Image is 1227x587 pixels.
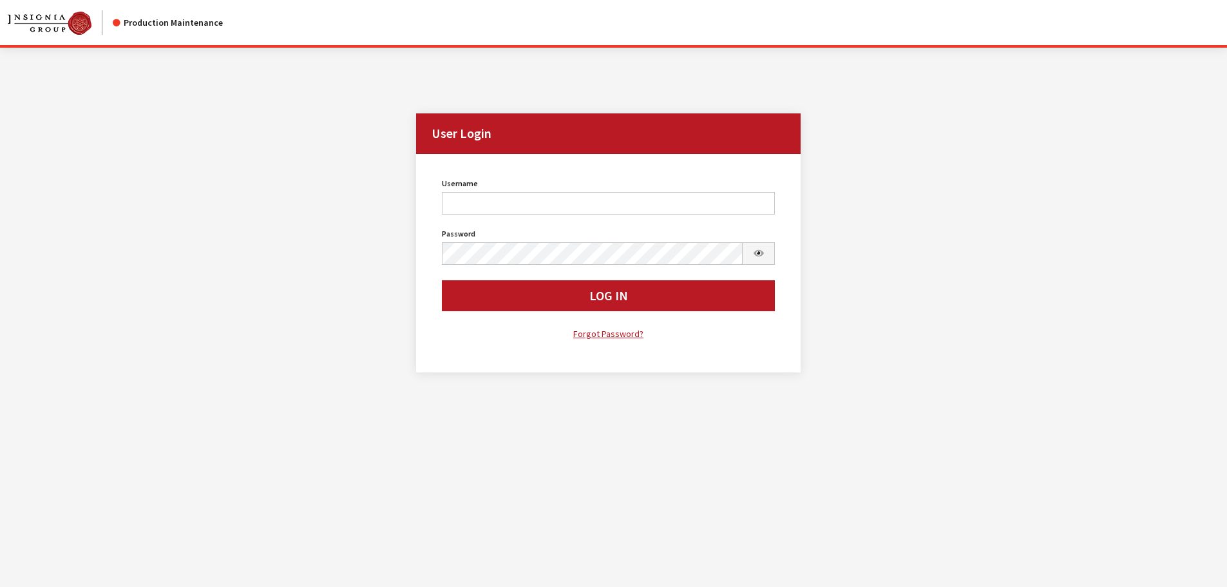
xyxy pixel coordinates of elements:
a: Insignia Group logo [8,10,113,35]
div: Production Maintenance [113,16,223,30]
a: Forgot Password? [442,327,775,342]
label: Password [442,228,475,240]
img: Catalog Maintenance [8,12,91,35]
button: Show Password [742,242,775,265]
label: Username [442,178,478,189]
h2: User Login [416,113,801,154]
button: Log In [442,280,775,311]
